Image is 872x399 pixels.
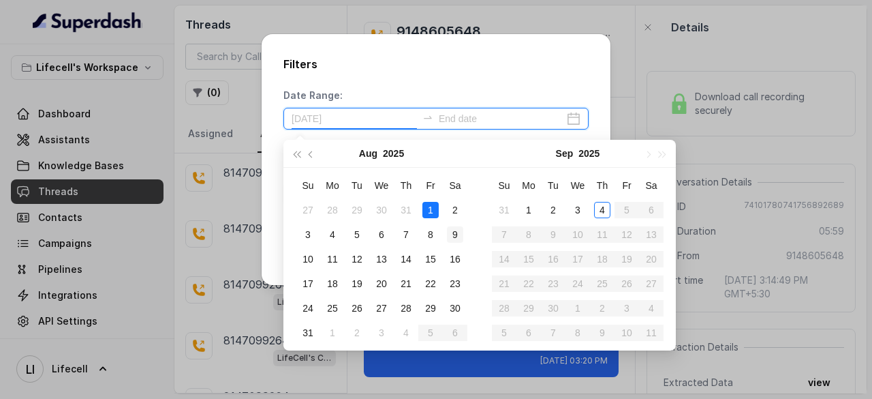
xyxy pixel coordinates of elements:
td: 2025-08-23 [443,271,467,296]
div: 16 [447,251,463,267]
div: 23 [447,276,463,292]
button: 2025 [578,140,599,167]
button: Sep [556,140,574,167]
th: Sa [443,173,467,198]
div: 18 [324,276,341,292]
td: 2025-08-06 [369,222,394,247]
td: 2025-09-03 [369,321,394,345]
td: 2025-09-04 [590,198,614,222]
th: Th [394,173,418,198]
td: 2025-08-12 [345,247,369,271]
td: 2025-08-02 [443,198,467,222]
div: 25 [324,300,341,316]
div: 26 [349,300,365,316]
div: 3 [300,226,316,243]
span: swap-right [422,112,433,123]
td: 2025-09-04 [394,321,418,345]
div: 2 [349,325,365,341]
div: 7 [398,226,414,243]
div: 3 [373,325,390,341]
div: 12 [349,251,365,267]
td: 2025-08-26 [345,296,369,321]
td: 2025-08-05 [345,222,369,247]
div: 27 [300,202,316,218]
div: 29 [349,202,365,218]
td: 2025-08-31 [296,321,320,345]
td: 2025-08-28 [394,296,418,321]
td: 2025-08-15 [418,247,443,271]
td: 2025-08-31 [492,198,516,222]
td: 2025-09-02 [541,198,565,222]
div: 19 [349,276,365,292]
div: 15 [422,251,439,267]
div: 29 [422,300,439,316]
div: 14 [398,251,414,267]
td: 2025-07-31 [394,198,418,222]
th: We [565,173,590,198]
div: 31 [300,325,316,341]
td: 2025-08-29 [418,296,443,321]
div: 2 [447,202,463,218]
div: 28 [398,300,414,316]
td: 2025-08-16 [443,247,467,271]
th: Mo [516,173,541,198]
th: Su [296,173,320,198]
td: 2025-08-13 [369,247,394,271]
div: 5 [349,226,365,243]
div: 30 [373,202,390,218]
td: 2025-08-07 [394,222,418,247]
th: Tu [345,173,369,198]
td: 2025-09-02 [345,321,369,345]
td: 2025-08-08 [418,222,443,247]
span: to [422,112,433,123]
div: 1 [422,202,439,218]
div: 22 [422,276,439,292]
td: 2025-07-30 [369,198,394,222]
td: 2025-08-20 [369,271,394,296]
td: 2025-09-01 [320,321,345,345]
th: Su [492,173,516,198]
div: 1 [520,202,537,218]
td: 2025-08-30 [443,296,467,321]
td: 2025-08-03 [296,222,320,247]
input: Start date [292,111,417,126]
th: Fr [418,173,443,198]
div: 4 [324,226,341,243]
div: 1 [324,325,341,341]
td: 2025-08-22 [418,271,443,296]
div: 4 [398,325,414,341]
div: 10 [300,251,316,267]
div: 27 [373,300,390,316]
td: 2025-08-24 [296,296,320,321]
div: 11 [324,251,341,267]
th: Tu [541,173,565,198]
td: 2025-08-09 [443,222,467,247]
button: 2025 [383,140,404,167]
div: 31 [496,202,512,218]
td: 2025-08-11 [320,247,345,271]
button: Aug [359,140,377,167]
div: 28 [324,202,341,218]
div: 6 [373,226,390,243]
td: 2025-08-27 [369,296,394,321]
td: 2025-08-10 [296,247,320,271]
p: Date Range: [283,89,343,102]
td: 2025-08-19 [345,271,369,296]
td: 2025-09-01 [516,198,541,222]
input: End date [439,111,564,126]
th: Th [590,173,614,198]
td: 2025-07-29 [345,198,369,222]
th: We [369,173,394,198]
td: 2025-08-17 [296,271,320,296]
td: 2025-08-25 [320,296,345,321]
div: 20 [373,276,390,292]
div: 30 [447,300,463,316]
div: 13 [373,251,390,267]
th: Sa [639,173,664,198]
td: 2025-08-04 [320,222,345,247]
td: 2025-08-01 [418,198,443,222]
th: Mo [320,173,345,198]
td: 2025-08-21 [394,271,418,296]
div: 4 [594,202,610,218]
div: 3 [570,202,586,218]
